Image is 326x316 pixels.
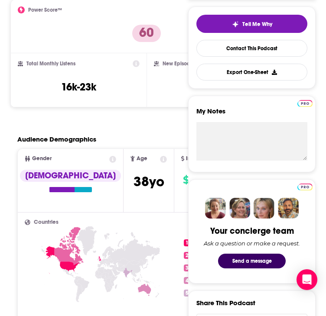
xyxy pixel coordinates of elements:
[278,198,299,219] img: Jon Profile
[196,299,255,307] h3: Share This Podcast
[218,254,286,268] button: Send a message
[34,219,59,225] span: Countries
[184,252,191,259] span: 2
[196,40,307,57] a: Contact This Podcast
[26,61,75,67] h2: Total Monthly Listens
[186,156,206,161] span: Income
[297,182,313,190] a: Pro website
[196,107,307,122] label: My Notes
[132,25,161,42] p: 60
[61,81,96,94] h3: 16k-23k
[20,170,121,182] div: [DEMOGRAPHIC_DATA]
[205,198,226,219] img: Sydney Profile
[196,15,307,33] button: tell me why sparkleTell Me Why
[232,21,239,28] img: tell me why sparkle
[134,173,164,190] span: 38 yo
[32,156,52,161] span: Gender
[163,61,210,67] h2: New Episode Listens
[242,21,272,28] span: Tell Me Why
[297,100,313,107] img: Podchaser Pro
[184,264,191,271] span: 3
[229,198,250,219] img: Barbara Profile
[183,173,189,187] span: $
[210,226,294,236] div: Your concierge team
[297,184,313,190] img: Podchaser Pro
[184,290,191,297] span: 5
[28,7,62,13] h2: Power Score™
[17,135,96,143] h2: Audience Demographics
[184,239,191,246] span: 1
[137,156,147,161] span: Age
[297,269,317,290] div: Open Intercom Messenger
[196,64,307,81] button: Export One-Sheet
[254,198,274,219] img: Jules Profile
[204,240,300,247] div: Ask a question or make a request.
[184,277,191,284] span: 4
[297,99,313,107] a: Pro website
